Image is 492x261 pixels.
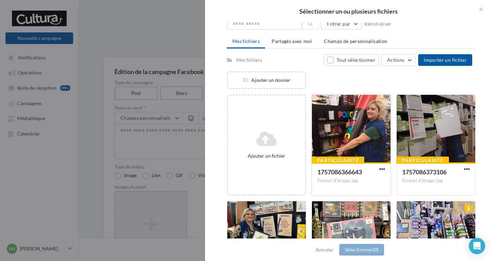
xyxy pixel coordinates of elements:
div: Ajouter un dossier [228,77,305,84]
div: Format d'image: jpg [402,178,470,184]
h2: Sélectionner un ou plusieurs fichiers [216,8,481,14]
span: (0) [373,247,379,252]
button: Actions [381,54,415,66]
button: Importer un fichier [418,54,472,66]
span: Partagés avec moi [272,38,312,44]
button: Réinitialiser [361,20,394,28]
span: Champs de personnalisation [324,38,387,44]
div: Open Intercom Messenger [469,238,485,254]
span: 1757086373106 [402,168,447,176]
div: Ajouter un fichier [231,153,302,159]
button: Annuler [313,246,337,254]
span: 1757086366643 [317,168,362,176]
div: Format d'image: jpg [317,178,385,184]
button: Tout sélectionner [324,54,379,66]
span: Actions [387,57,404,63]
div: Particularité [396,157,449,164]
div: Particularité [312,157,364,164]
button: Filtrer par [321,18,361,30]
span: Importer un fichier [424,57,467,63]
button: Sélectionner(0) [339,244,384,256]
div: Mes fichiers [236,57,262,63]
span: Mes fichiers [232,38,260,44]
